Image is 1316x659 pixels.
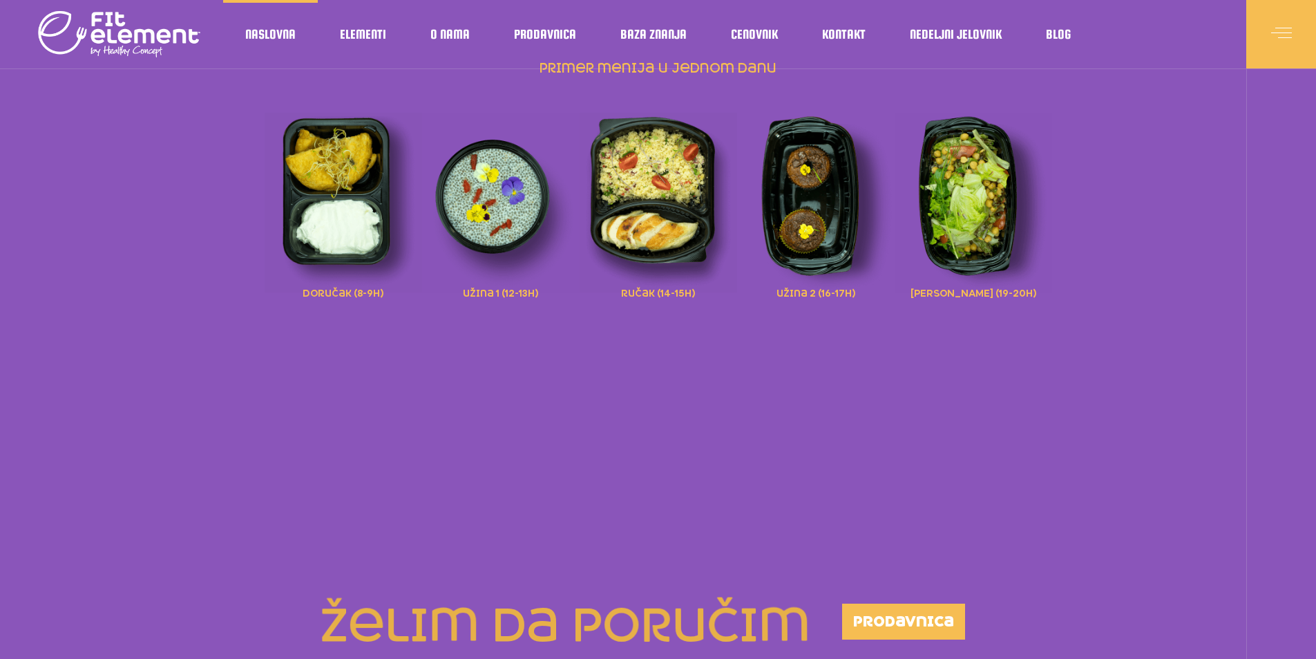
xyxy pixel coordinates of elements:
span: užina 1 (12-13h) [463,285,538,300]
span: [PERSON_NAME] (19-20h) [910,285,1036,300]
span: ručak (14-15h) [621,285,695,300]
span: Baza znanja [620,31,687,38]
span: doručak (8-9h) [303,285,383,300]
span: Cenovnik [731,31,778,38]
span: O nama [430,31,470,38]
img: logo light [38,7,200,62]
span: Blog [1046,31,1071,38]
a: primer menija u jednom danu [537,62,779,76]
span: užina 2 (16-17h) [776,285,855,300]
h2: želim da poručim [274,604,810,649]
span: Prodavnica [514,31,576,38]
span: Elementi [340,31,386,38]
a: prodavnica [842,604,965,640]
span: Naslovna [245,31,296,38]
span: Kontakt [822,31,866,38]
span: prodavnica [853,615,954,629]
span: Nedeljni jelovnik [910,31,1002,38]
div: primer menija u jednom danu [265,94,1052,322]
